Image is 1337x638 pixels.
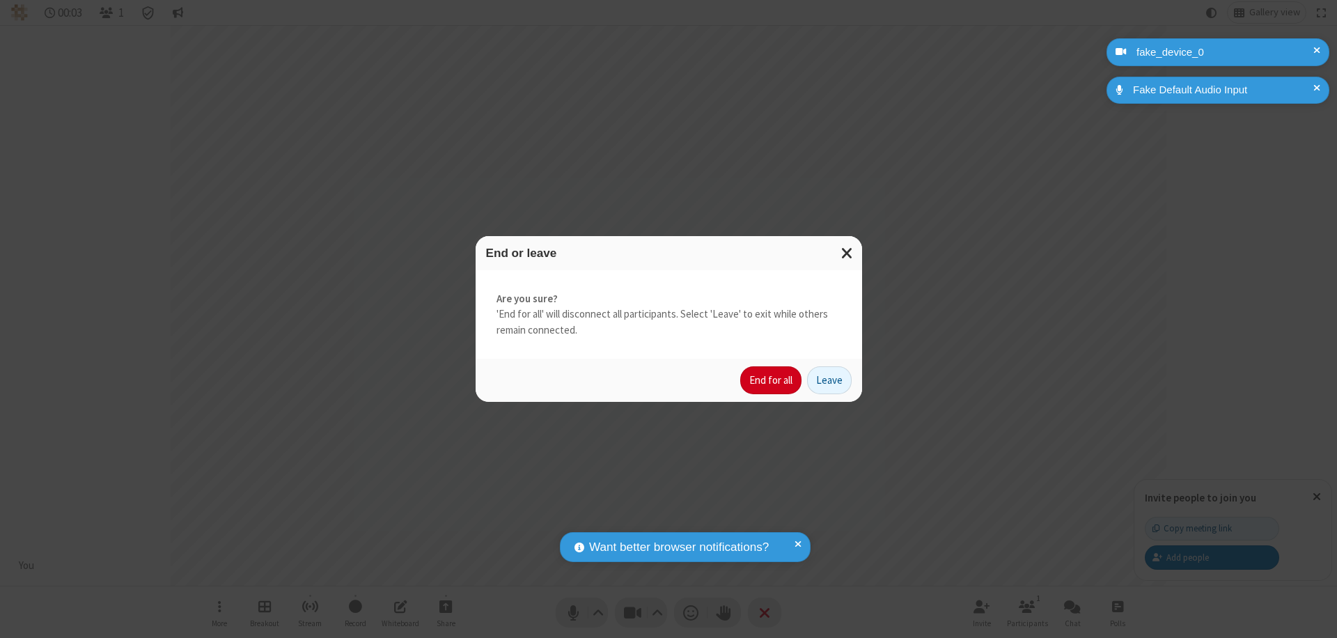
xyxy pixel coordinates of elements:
[486,247,852,260] h3: End or leave
[1128,82,1319,98] div: Fake Default Audio Input
[833,236,862,270] button: Close modal
[740,366,802,394] button: End for all
[476,270,862,359] div: 'End for all' will disconnect all participants. Select 'Leave' to exit while others remain connec...
[497,291,841,307] strong: Are you sure?
[807,366,852,394] button: Leave
[589,538,769,557] span: Want better browser notifications?
[1132,45,1319,61] div: fake_device_0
